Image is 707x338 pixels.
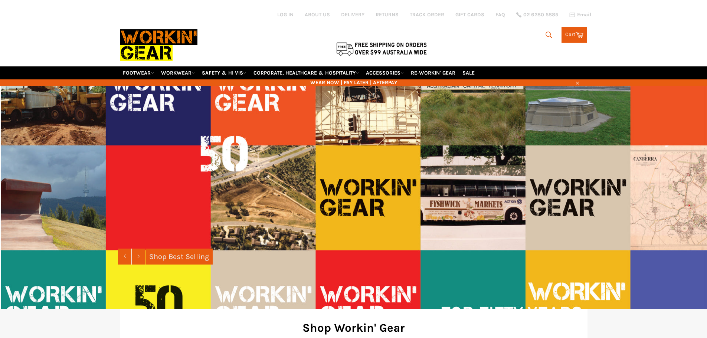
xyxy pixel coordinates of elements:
[569,12,591,18] a: Email
[455,11,484,18] a: GIFT CARDS
[158,66,198,79] a: WORKWEAR
[120,24,197,66] img: Workin Gear leaders in Workwear, Safety Boots, PPE, Uniforms. Australia's No.1 in Workwear
[459,66,478,79] a: SALE
[495,11,505,18] a: FAQ
[120,79,587,86] span: WEAR NOW | PAY LATER | AFTERPAY
[577,12,591,17] span: Email
[523,12,558,17] span: 02 6280 5885
[145,249,213,265] a: Shop Best Selling
[408,66,458,79] a: RE-WORKIN' GEAR
[341,11,364,18] a: DELIVERY
[516,12,558,17] a: 02 6280 5885
[410,11,444,18] a: TRACK ORDER
[376,11,399,18] a: RETURNS
[363,66,407,79] a: ACCESSORIES
[199,66,249,79] a: SAFETY & HI VIS
[131,320,576,336] h2: Shop Workin' Gear
[120,66,157,79] a: FOOTWEAR
[305,11,330,18] a: ABOUT US
[277,12,294,18] a: Log in
[251,66,362,79] a: CORPORATE, HEALTHCARE & HOSPITALITY
[562,27,587,43] a: Cart
[335,41,428,56] img: Flat $9.95 shipping Australia wide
